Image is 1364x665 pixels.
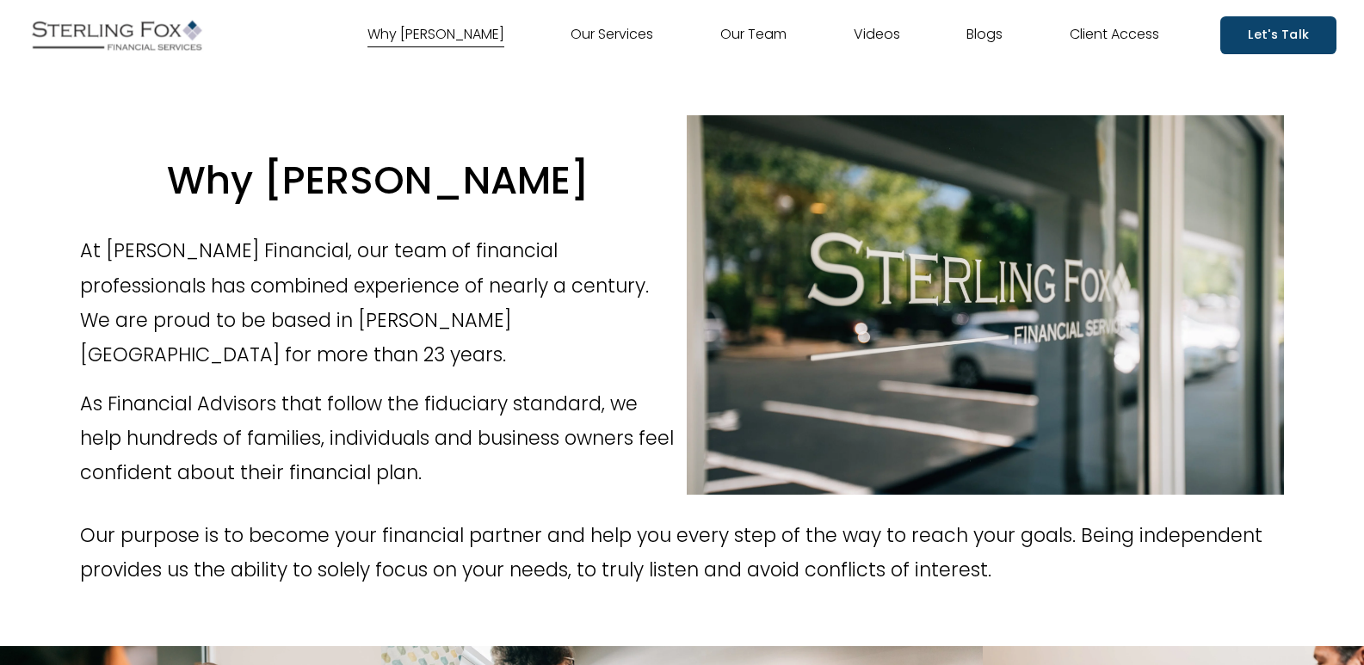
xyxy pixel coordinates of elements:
a: Our Services [571,22,653,49]
h2: Why [PERSON_NAME] [80,156,677,206]
p: Our purpose is to become your financial partner and help you every step of the way to reach your ... [80,518,1285,588]
a: Client Access [1070,22,1159,49]
a: Let's Talk [1220,16,1336,53]
p: As Financial Advisors that follow the fiduciary standard, we help hundreds of families, individua... [80,386,677,490]
p: At [PERSON_NAME] Financial, our team of financial professionals has combined experience of nearly... [80,233,677,372]
a: Videos [854,22,900,49]
a: Why [PERSON_NAME] [367,22,504,49]
a: Our Team [720,22,787,49]
a: Blogs [966,22,1003,49]
img: Sterling Fox Financial Services [28,14,207,57]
